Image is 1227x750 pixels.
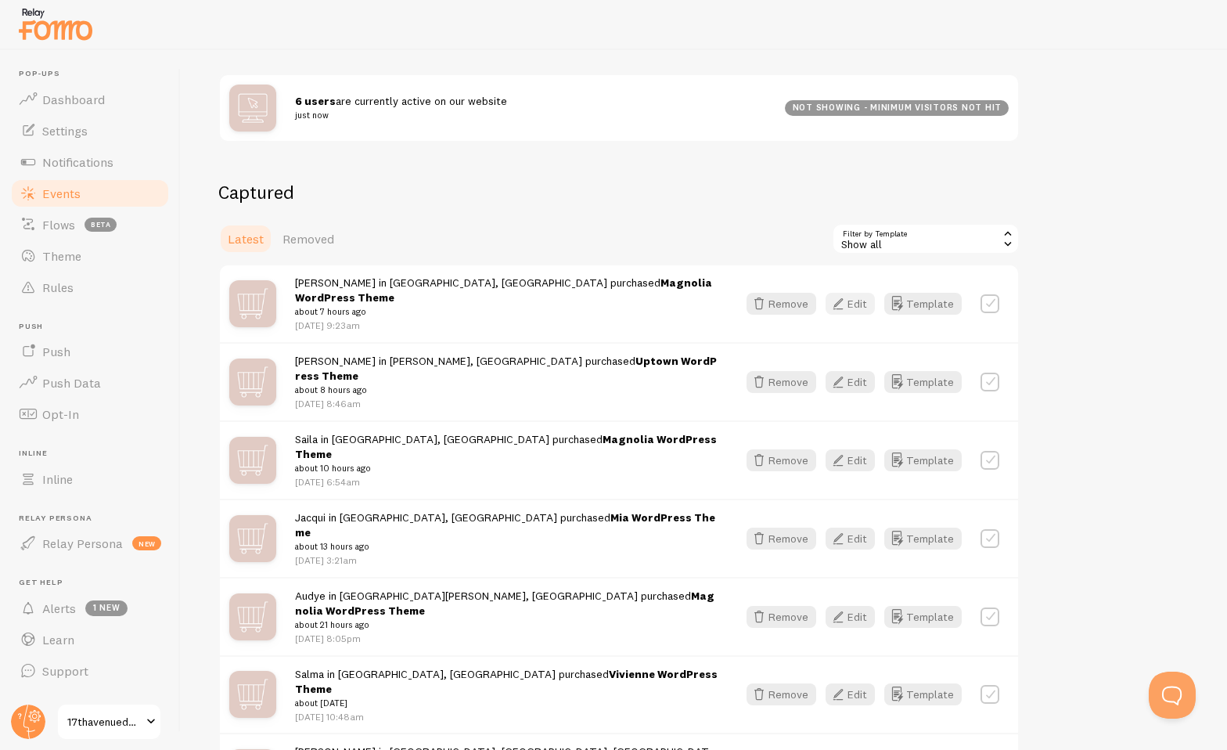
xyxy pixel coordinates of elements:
[295,432,717,461] a: Magnolia WordPress Theme
[42,535,123,551] span: Relay Persona
[19,69,171,79] span: Pop-ups
[273,223,344,254] a: Removed
[229,671,276,718] img: mX0F4IvwRGqjVoppAqZG
[785,100,1009,116] div: not showing - minimum visitors not hit
[295,553,718,567] p: [DATE] 3:21am
[295,510,715,539] a: Mia WordPress Theme
[884,371,962,393] button: Template
[884,606,962,628] button: Template
[9,528,171,559] a: Relay Persona new
[229,85,276,132] img: bo9btcNLRnCUU1uKyLgF
[884,293,962,315] button: Template
[229,437,276,484] img: mX0F4IvwRGqjVoppAqZG
[19,514,171,524] span: Relay Persona
[295,710,718,723] p: [DATE] 10:48am
[42,663,88,679] span: Support
[747,528,816,550] button: Remove
[42,217,75,233] span: Flows
[295,461,718,475] small: about 10 hours ago
[9,240,171,272] a: Theme
[295,475,718,489] p: [DATE] 6:54am
[229,515,276,562] img: mX0F4IvwRGqjVoppAqZG
[42,279,74,295] span: Rules
[295,397,718,410] p: [DATE] 8:46am
[42,248,81,264] span: Theme
[747,449,816,471] button: Remove
[9,209,171,240] a: Flows beta
[85,218,117,232] span: beta
[9,115,171,146] a: Settings
[295,354,717,383] a: Uptown WordPress Theme
[42,632,74,647] span: Learn
[16,4,95,44] img: fomo-relay-logo-orange.svg
[42,92,105,107] span: Dashboard
[42,406,79,422] span: Opt-In
[826,528,884,550] a: Edit
[218,223,273,254] a: Latest
[295,108,766,122] small: just now
[826,528,875,550] button: Edit
[826,371,884,393] a: Edit
[884,683,962,705] button: Template
[826,449,875,471] button: Edit
[826,371,875,393] button: Edit
[9,398,171,430] a: Opt-In
[295,510,718,554] span: Jacqui in [GEOGRAPHIC_DATA], [GEOGRAPHIC_DATA] purchased
[295,94,766,123] span: are currently active on our website
[295,667,718,711] span: Salma in [GEOGRAPHIC_DATA], [GEOGRAPHIC_DATA] purchased
[826,293,875,315] button: Edit
[747,683,816,705] button: Remove
[229,593,276,640] img: mX0F4IvwRGqjVoppAqZG
[9,593,171,624] a: Alerts 1 new
[295,276,712,305] a: Magnolia WordPress Theme
[1149,672,1196,719] iframe: Help Scout Beacon - Open
[295,632,718,645] p: [DATE] 8:05pm
[295,432,718,476] span: Saila in [GEOGRAPHIC_DATA], [GEOGRAPHIC_DATA] purchased
[295,539,718,553] small: about 13 hours ago
[42,375,101,391] span: Push Data
[132,536,161,550] span: new
[747,293,816,315] button: Remove
[826,606,884,628] a: Edit
[56,703,162,741] a: 17thavenuedesigns
[295,589,718,633] span: Audye in [GEOGRAPHIC_DATA][PERSON_NAME], [GEOGRAPHIC_DATA] purchased
[9,178,171,209] a: Events
[19,449,171,459] span: Inline
[229,280,276,327] img: mX0F4IvwRGqjVoppAqZG
[295,354,718,398] span: [PERSON_NAME] in [PERSON_NAME], [GEOGRAPHIC_DATA] purchased
[295,618,718,632] small: about 21 hours ago
[826,683,875,705] button: Edit
[884,449,962,471] button: Template
[42,600,76,616] span: Alerts
[295,94,336,108] strong: 6 users
[67,712,142,731] span: 17thavenuedesigns
[9,272,171,303] a: Rules
[9,367,171,398] a: Push Data
[42,471,73,487] span: Inline
[9,336,171,367] a: Push
[826,293,884,315] a: Edit
[9,624,171,655] a: Learn
[747,606,816,628] button: Remove
[218,180,1020,204] h2: Captured
[282,231,334,247] span: Removed
[9,463,171,495] a: Inline
[42,344,70,359] span: Push
[884,528,962,550] button: Template
[228,231,264,247] span: Latest
[295,696,718,710] small: about [DATE]
[826,449,884,471] a: Edit
[19,322,171,332] span: Push
[42,186,81,201] span: Events
[19,578,171,588] span: Get Help
[747,371,816,393] button: Remove
[295,305,718,319] small: about 7 hours ago
[85,600,128,616] span: 1 new
[295,667,718,696] a: Vivienne WordPress Theme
